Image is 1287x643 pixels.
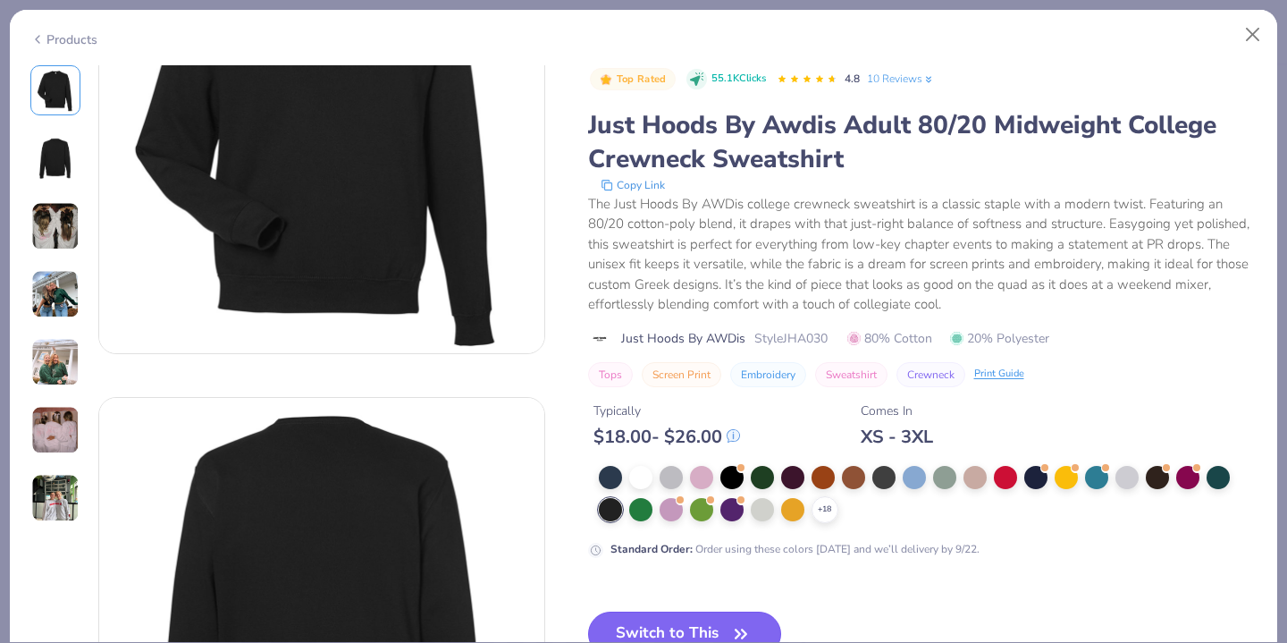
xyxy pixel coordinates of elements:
[621,329,745,348] span: Just Hoods By AWDis
[861,402,933,420] div: Comes In
[588,332,612,346] img: brand logo
[34,137,77,180] img: Back
[610,542,693,556] strong: Standard Order :
[847,329,932,348] span: 80% Cotton
[593,426,740,448] div: $ 18.00 - $ 26.00
[818,503,831,516] span: + 18
[31,202,80,250] img: User generated content
[588,194,1258,315] div: The Just Hoods By AWDis college crewneck sweatshirt is a classic staple with a modern twist. Feat...
[711,72,766,87] span: 55.1K Clicks
[31,406,80,454] img: User generated content
[617,74,667,84] span: Top Rated
[590,68,676,91] button: Badge Button
[861,426,933,448] div: XS - 3XL
[867,71,935,87] a: 10 Reviews
[777,65,837,94] div: 4.8 Stars
[593,402,740,420] div: Typically
[896,362,965,387] button: Crewneck
[610,541,980,557] div: Order using these colors [DATE] and we’ll delivery by 9/22.
[815,362,887,387] button: Sweatshirt
[595,176,670,194] button: copy to clipboard
[31,474,80,522] img: User generated content
[845,72,860,86] span: 4.8
[588,108,1258,176] div: Just Hoods By Awdis Adult 80/20 Midweight College Crewneck Sweatshirt
[31,270,80,318] img: User generated content
[754,329,828,348] span: Style JHA030
[730,362,806,387] button: Embroidery
[599,72,613,87] img: Top Rated sort
[588,362,633,387] button: Tops
[950,329,1049,348] span: 20% Polyester
[31,338,80,386] img: User generated content
[34,69,77,112] img: Front
[1236,18,1270,52] button: Close
[642,362,721,387] button: Screen Print
[30,30,97,49] div: Products
[974,367,1024,382] div: Print Guide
